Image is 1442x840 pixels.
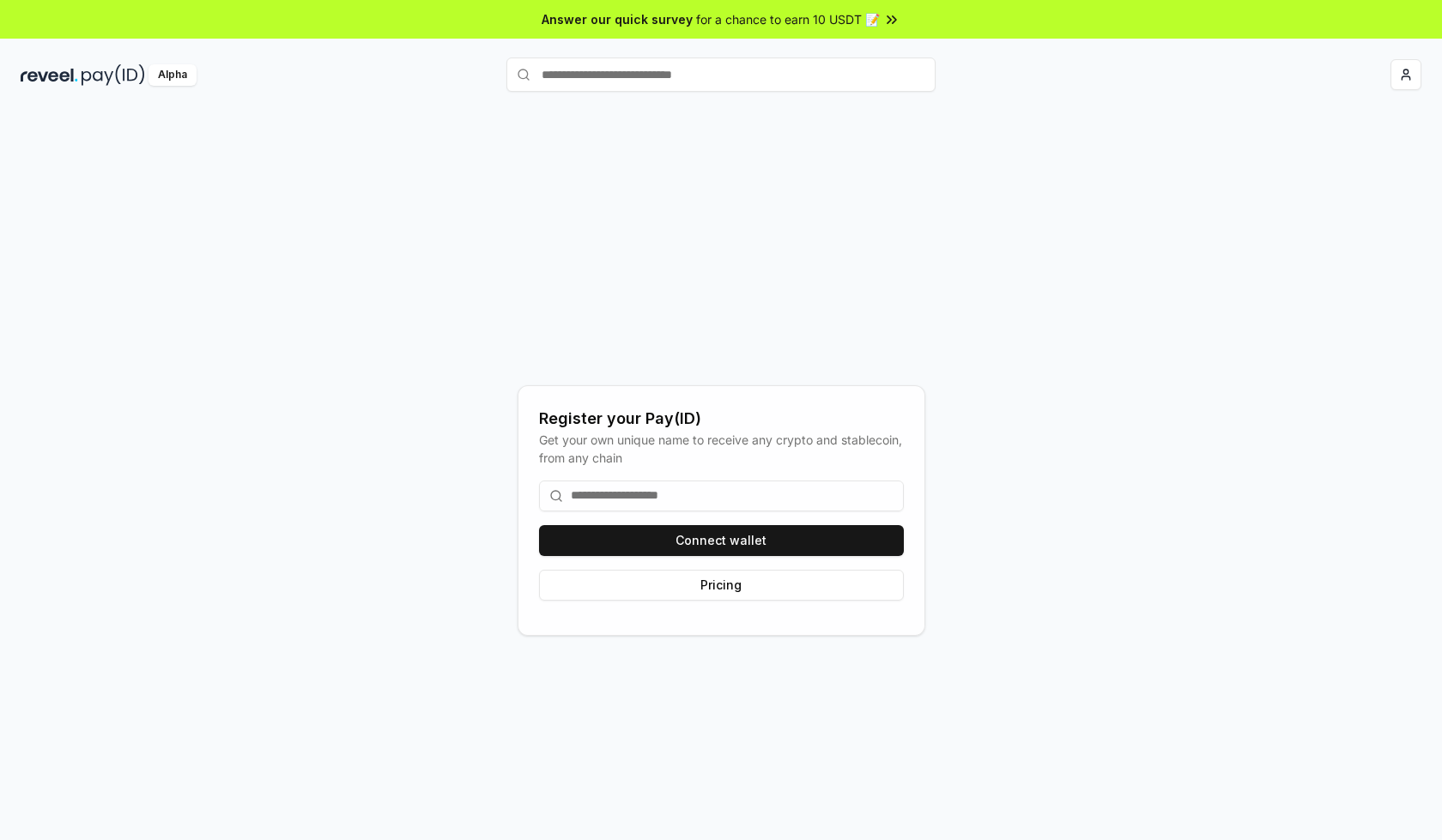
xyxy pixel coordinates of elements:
[542,10,693,28] span: Answer our quick survey
[696,10,880,28] span: for a chance to earn 10 USDT 📝
[539,525,904,556] button: Connect wallet
[21,64,78,86] img: reveel_dark
[82,64,145,86] img: pay_id
[148,64,197,86] div: Alpha
[539,570,904,601] button: Pricing
[539,407,904,431] div: Register your Pay(ID)
[539,431,904,467] div: Get your own unique name to receive any crypto and stablecoin, from any chain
